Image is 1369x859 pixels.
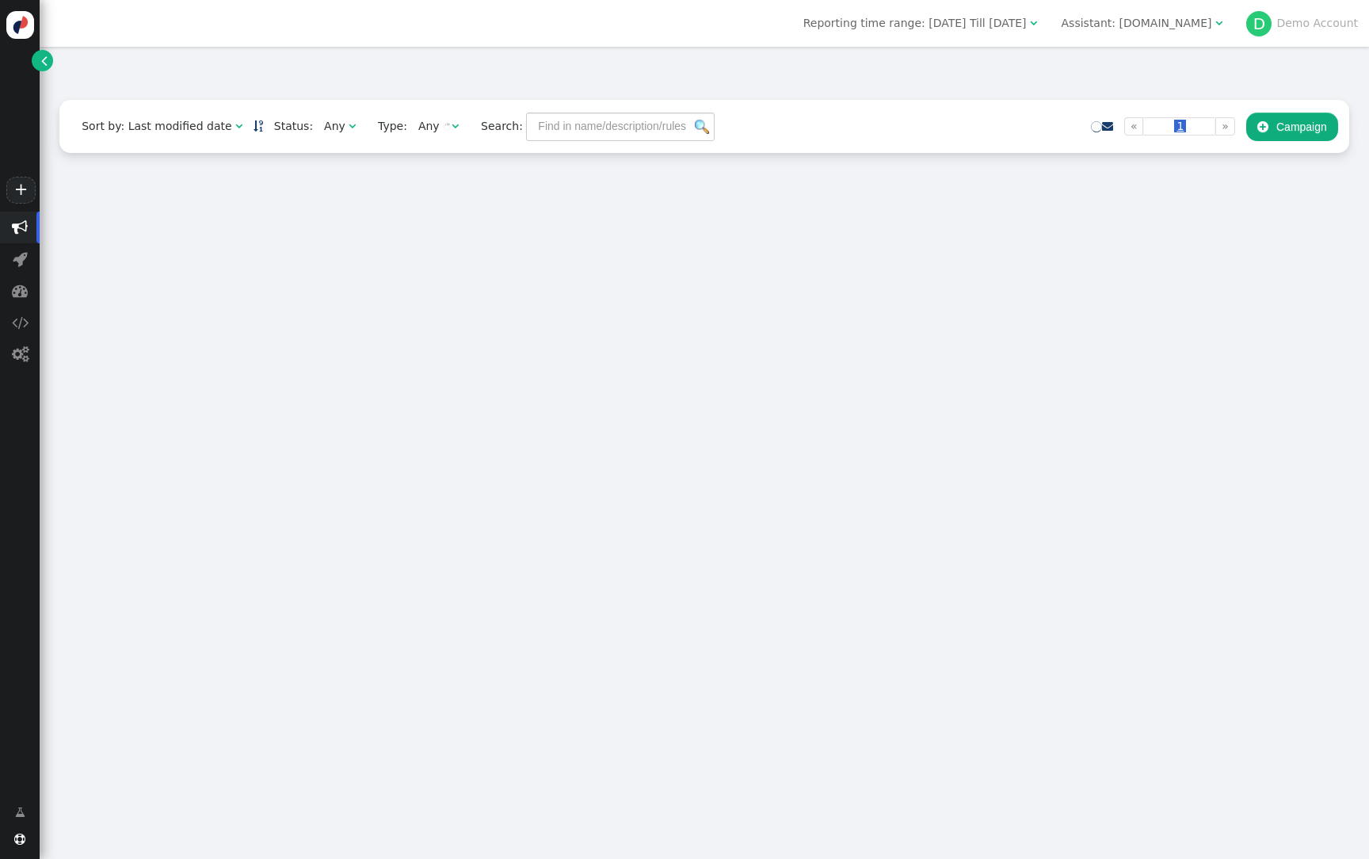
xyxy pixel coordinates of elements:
[1215,17,1222,29] span: 
[1174,120,1186,132] span: 1
[1124,117,1144,136] a: «
[12,220,28,235] span: 
[1257,120,1268,133] span: 
[12,283,28,299] span: 
[324,118,345,135] div: Any
[1062,15,1212,32] div: Assistant: [DOMAIN_NAME]
[695,120,709,134] img: icon_search.png
[13,251,28,267] span: 
[470,120,523,132] span: Search:
[15,804,25,821] span: 
[1030,17,1037,29] span: 
[263,118,313,135] span: Status:
[1246,17,1358,29] a: DDemo Account
[349,120,356,132] span: 
[1102,120,1113,132] a: 
[526,113,715,141] input: Find in name/description/rules
[235,120,242,132] span: 
[12,315,29,330] span: 
[41,52,48,69] span: 
[418,118,440,135] div: Any
[452,120,459,132] span: 
[1246,11,1272,36] div: D
[14,834,25,845] span: 
[4,798,36,827] a: 
[254,120,263,132] a: 
[6,11,34,39] img: logo-icon.svg
[803,17,1027,29] span: Reporting time range: [DATE] Till [DATE]
[254,120,263,132] span: Sorted in descending order
[1246,113,1338,141] button: Campaign
[12,346,29,362] span: 
[6,177,35,204] a: +
[367,118,407,135] span: Type:
[443,123,452,132] img: loading.gif
[1215,117,1235,136] a: »
[32,50,53,71] a: 
[82,118,231,135] div: Sort by: Last modified date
